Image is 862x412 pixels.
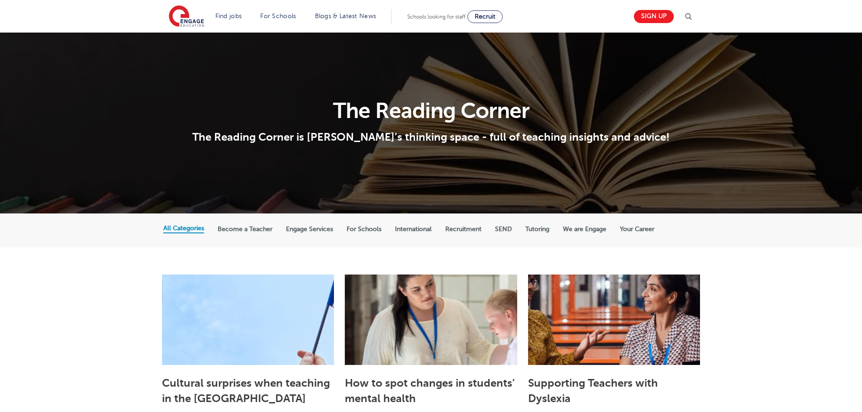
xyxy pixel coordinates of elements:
[528,377,658,405] a: Supporting Teachers with Dyslexia
[445,225,481,233] label: Recruitment
[525,225,549,233] label: Tutoring
[169,5,204,28] img: Engage Education
[467,10,503,23] a: Recruit
[347,225,381,233] label: For Schools
[395,225,432,233] label: International
[315,13,376,19] a: Blogs & Latest News
[407,14,466,20] span: Schools looking for staff
[218,225,272,233] label: Become a Teacher
[163,100,699,122] h1: The Reading Corner
[495,225,512,233] label: SEND
[475,13,495,20] span: Recruit
[215,13,242,19] a: Find jobs
[634,10,674,23] a: Sign up
[345,377,515,405] a: How to spot changes in students’ mental health
[163,224,204,232] label: All Categories
[620,225,654,233] label: Your Career
[563,225,606,233] label: We are Engage
[286,225,333,233] label: Engage Services
[162,377,330,405] a: Cultural surprises when teaching in the [GEOGRAPHIC_DATA]
[163,130,699,144] p: The Reading Corner is [PERSON_NAME]’s thinking space - full of teaching insights and advice!
[260,13,296,19] a: For Schools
